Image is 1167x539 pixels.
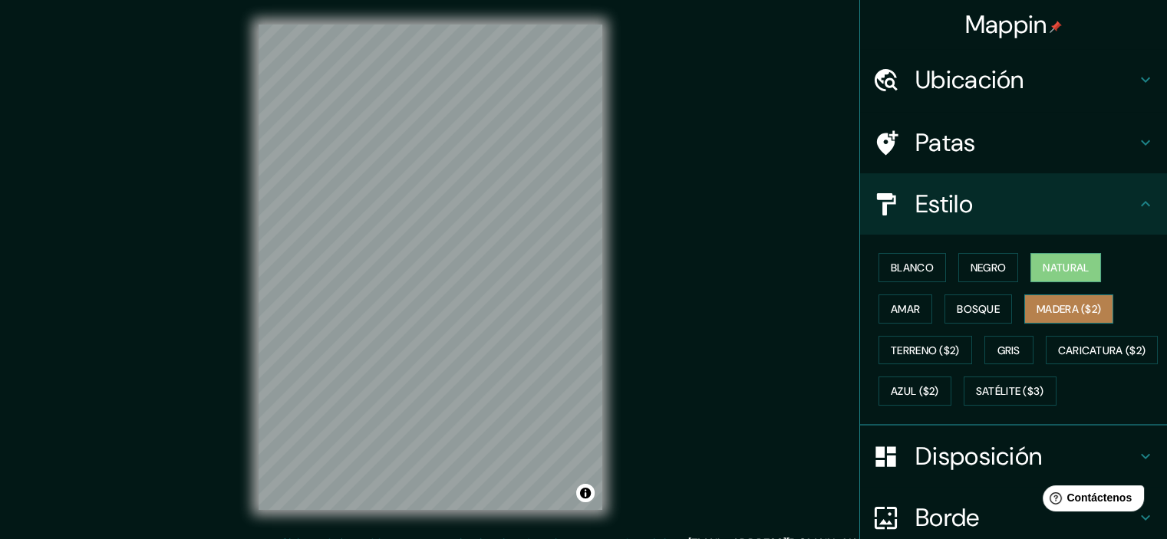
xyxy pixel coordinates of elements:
font: Gris [997,343,1020,357]
font: Bosque [957,302,1000,316]
button: Caricatura ($2) [1046,336,1159,365]
button: Azul ($2) [879,376,951,406]
iframe: Lanzador de widgets de ayuda [1030,479,1150,522]
font: Amar [891,302,920,316]
div: Ubicación [860,49,1167,110]
font: Ubicación [915,64,1024,96]
button: Blanco [879,253,946,282]
font: Natural [1043,261,1089,274]
button: Madera ($2) [1024,294,1113,324]
button: Negro [958,253,1019,282]
font: Blanco [891,261,934,274]
font: Borde [915,501,980,534]
font: Mappin [965,8,1047,41]
div: Disposición [860,426,1167,487]
canvas: Mapa [259,25,602,510]
font: Madera ($2) [1037,302,1101,316]
button: Satélite ($3) [964,376,1057,406]
font: Estilo [915,188,973,220]
button: Activar o desactivar atribución [576,484,595,502]
div: Patas [860,112,1167,173]
font: Negro [971,261,1007,274]
font: Disposición [915,440,1042,472]
font: Patas [915,127,976,159]
font: Caricatura ($2) [1058,343,1146,357]
button: Amar [879,294,932,324]
button: Terreno ($2) [879,336,972,365]
button: Gris [984,336,1033,365]
div: Estilo [860,173,1167,235]
font: Azul ($2) [891,385,939,399]
img: pin-icon.png [1050,21,1062,33]
font: Satélite ($3) [976,385,1044,399]
button: Natural [1030,253,1101,282]
font: Terreno ($2) [891,343,960,357]
button: Bosque [944,294,1012,324]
